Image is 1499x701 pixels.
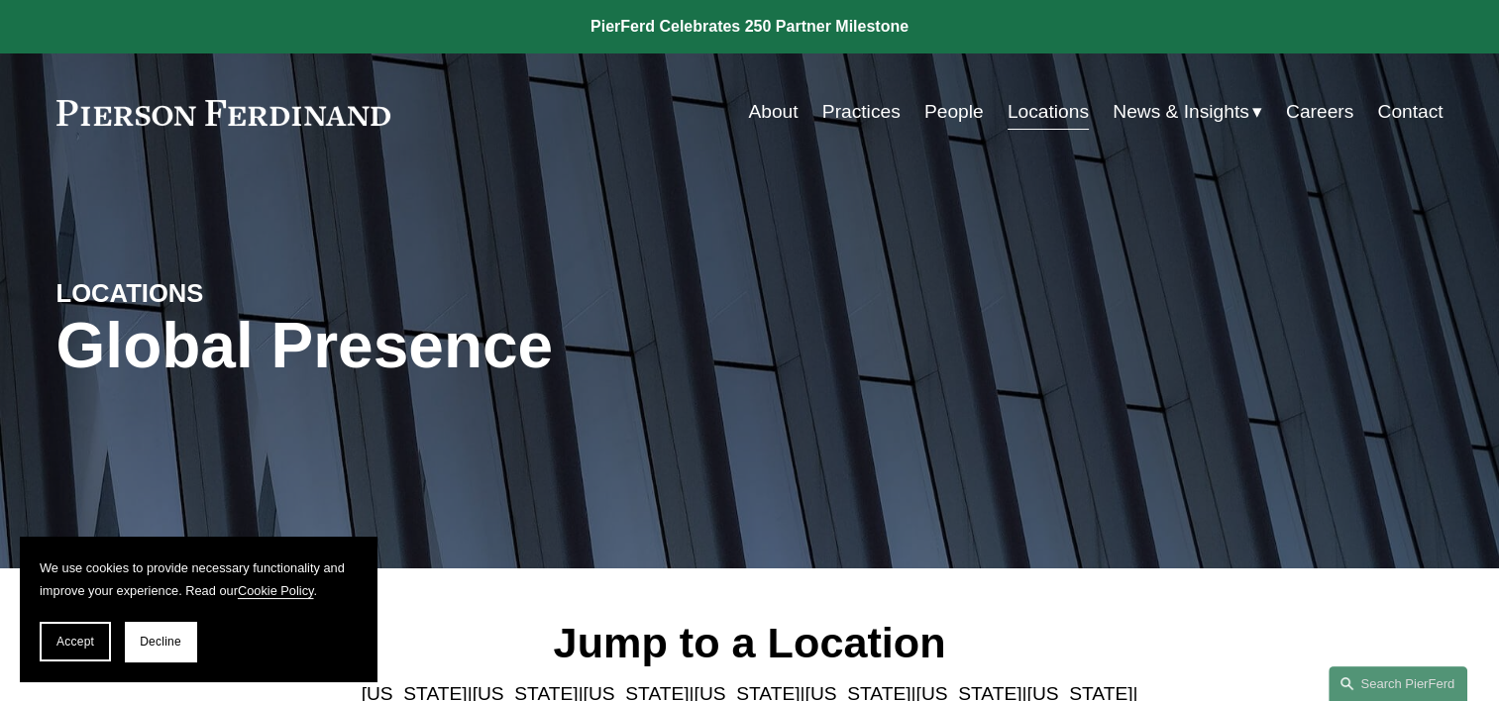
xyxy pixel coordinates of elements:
h2: Jump to a Location [345,617,1154,668]
a: folder dropdown [1113,93,1262,131]
span: Decline [140,635,181,649]
a: Locations [1008,93,1089,131]
h1: Global Presence [56,310,981,382]
a: People [924,93,984,131]
a: About [748,93,798,131]
h4: LOCATIONS [56,277,403,309]
span: Accept [56,635,94,649]
span: News & Insights [1113,95,1249,130]
a: Contact [1377,93,1443,131]
section: Cookie banner [20,537,376,681]
a: Search this site [1329,666,1467,701]
a: Practices [822,93,901,131]
a: Careers [1286,93,1353,131]
a: Cookie Policy [238,583,314,598]
button: Accept [40,622,111,661]
button: Decline [125,622,196,661]
p: We use cookies to provide necessary functionality and improve your experience. Read our . [40,556,357,602]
